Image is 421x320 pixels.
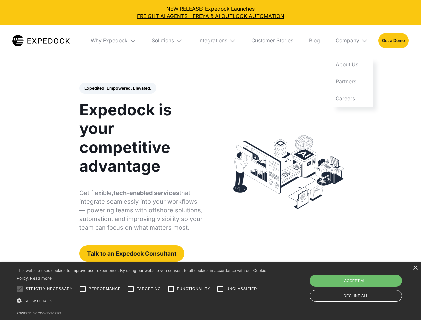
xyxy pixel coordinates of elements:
a: Get a Demo [378,33,409,48]
a: Careers [330,90,373,107]
div: Show details [17,297,269,306]
p: Get flexible, that integrate seamlessly into your workflows — powering teams with offshore soluti... [79,189,203,232]
span: Performance [89,286,121,292]
div: Why Expedock [85,25,141,56]
span: Strictly necessary [26,286,73,292]
div: Company [330,25,373,56]
h1: Expedock is your competitive advantage [79,100,203,175]
nav: Company [330,56,373,107]
span: This website uses cookies to improve user experience. By using our website you consent to all coo... [17,268,266,281]
a: Partners [330,73,373,90]
span: Unclassified [226,286,257,292]
a: Customer Stories [246,25,298,56]
a: About Us [330,56,373,73]
a: Read more [30,276,52,281]
div: Solutions [147,25,188,56]
iframe: Chat Widget [310,248,421,320]
div: NEW RELEASE: Expedock Launches [5,5,416,20]
div: Company [336,37,359,44]
a: Talk to an Expedock Consultant [79,245,184,262]
div: Why Expedock [91,37,128,44]
a: Powered by cookie-script [17,311,61,315]
span: Targeting [137,286,161,292]
a: FREIGHT AI AGENTS - FREYA & AI OUTLOOK AUTOMATION [5,13,416,20]
div: Integrations [193,25,241,56]
span: Functionality [177,286,210,292]
a: Blog [304,25,325,56]
strong: tech-enabled services [113,189,179,196]
div: Integrations [198,37,227,44]
span: Show details [24,299,52,303]
div: Solutions [152,37,174,44]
